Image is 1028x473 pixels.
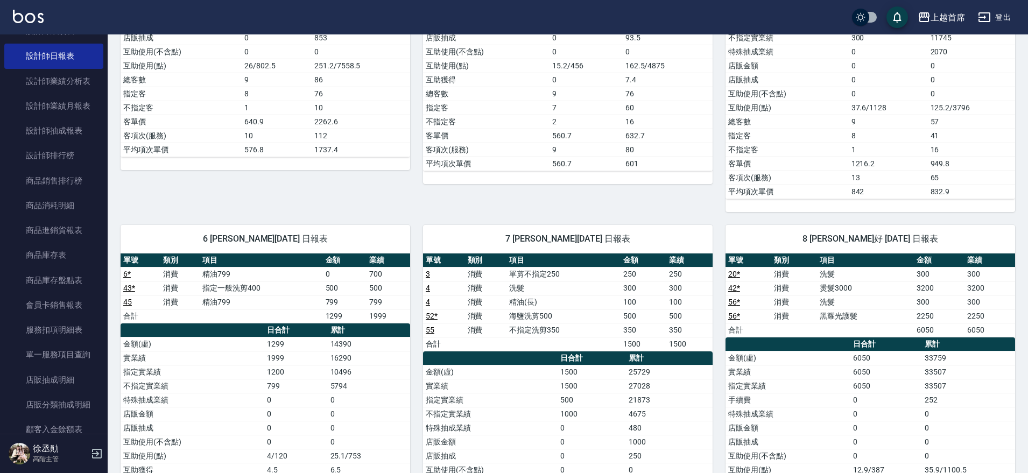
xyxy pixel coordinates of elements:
[312,59,410,73] td: 251.2/7558.5
[771,281,817,295] td: 消費
[964,309,1015,323] td: 2250
[928,73,1015,87] td: 0
[242,87,312,101] td: 8
[121,337,264,351] td: 金額(虛)
[506,267,621,281] td: 單剪不指定250
[850,435,922,449] td: 0
[726,45,849,59] td: 特殊抽成業績
[367,295,410,309] td: 799
[121,101,242,115] td: 不指定客
[817,309,913,323] td: 黑耀光護髮
[726,435,850,449] td: 店販抽成
[4,218,103,243] a: 商品進銷貨報表
[328,351,410,365] td: 16290
[121,45,242,59] td: 互助使用(不含點)
[550,45,622,59] td: 0
[423,337,465,351] td: 合計
[726,323,771,337] td: 合計
[160,295,200,309] td: 消費
[558,435,626,449] td: 0
[123,298,132,306] a: 45
[928,115,1015,129] td: 57
[558,351,626,365] th: 日合計
[849,129,928,143] td: 8
[974,8,1015,27] button: 登出
[726,59,849,73] td: 店販金額
[964,323,1015,337] td: 6050
[121,115,242,129] td: 客單價
[121,393,264,407] td: 特殊抽成業績
[160,281,200,295] td: 消費
[771,309,817,323] td: 消費
[626,351,713,365] th: 累計
[4,392,103,417] a: 店販分類抽成明細
[558,379,626,393] td: 1500
[550,143,622,157] td: 9
[726,407,850,421] td: 特殊抽成業績
[264,421,328,435] td: 0
[621,281,667,295] td: 300
[367,281,410,295] td: 500
[922,421,1015,435] td: 0
[367,309,410,323] td: 1999
[922,365,1015,379] td: 33507
[328,435,410,449] td: 0
[436,234,700,244] span: 7 [PERSON_NAME][DATE] 日報表
[550,59,622,73] td: 15.2/456
[922,435,1015,449] td: 0
[726,115,849,129] td: 總客數
[423,115,550,129] td: 不指定客
[558,421,626,435] td: 0
[928,45,1015,59] td: 2070
[4,94,103,118] a: 設計師業績月報表
[312,129,410,143] td: 112
[328,365,410,379] td: 10496
[623,115,713,129] td: 16
[506,309,621,323] td: 海鹽洗剪500
[367,253,410,267] th: 業績
[4,293,103,317] a: 會員卡銷售報表
[626,421,713,435] td: 480
[264,351,328,365] td: 1999
[666,267,713,281] td: 250
[121,59,242,73] td: 互助使用(點)
[886,6,908,28] button: save
[121,407,264,421] td: 店販金額
[666,253,713,267] th: 業績
[914,323,964,337] td: 6050
[328,393,410,407] td: 0
[726,253,771,267] th: 單號
[849,59,928,73] td: 0
[242,45,312,59] td: 0
[242,101,312,115] td: 1
[465,253,507,267] th: 類別
[426,326,434,334] a: 55
[465,267,507,281] td: 消費
[423,449,558,463] td: 店販抽成
[328,449,410,463] td: 25.1/753
[626,435,713,449] td: 1000
[849,171,928,185] td: 13
[726,157,849,171] td: 客單價
[4,317,103,342] a: 服務扣項明細表
[623,45,713,59] td: 0
[312,73,410,87] td: 86
[726,143,849,157] td: 不指定客
[928,101,1015,115] td: 125.2/3796
[623,101,713,115] td: 60
[423,407,558,421] td: 不指定實業績
[465,309,507,323] td: 消費
[465,323,507,337] td: 消費
[626,449,713,463] td: 250
[849,157,928,171] td: 1216.2
[928,31,1015,45] td: 11745
[621,253,667,267] th: 金額
[4,368,103,392] a: 店販抽成明細
[623,73,713,87] td: 7.4
[914,267,964,281] td: 300
[13,10,44,23] img: Logo
[4,193,103,218] a: 商品消耗明細
[121,379,264,393] td: 不指定實業績
[726,101,849,115] td: 互助使用(點)
[264,393,328,407] td: 0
